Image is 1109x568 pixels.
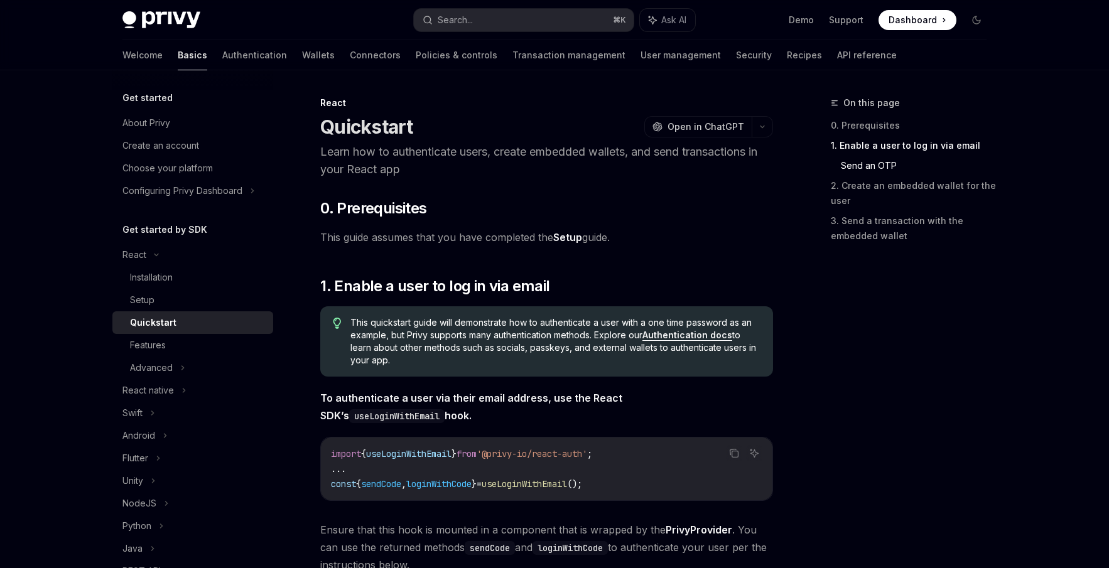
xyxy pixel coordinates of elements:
[331,463,346,474] span: ...
[130,315,176,330] div: Quickstart
[302,40,335,70] a: Wallets
[320,97,773,109] div: React
[122,541,143,556] div: Java
[361,478,401,490] span: sendCode
[122,247,146,262] div: React
[640,9,695,31] button: Ask AI
[331,478,356,490] span: const
[831,176,997,211] a: 2. Create an embedded wallet for the user
[350,316,760,367] span: This quickstart guide will demonstrate how to authenticate a user with a one time password as an ...
[533,541,608,555] code: loginWithCode
[112,289,273,311] a: Setup
[829,14,863,26] a: Support
[122,138,199,153] div: Create an account
[666,523,732,537] a: PrivyProvider
[843,95,900,110] span: On this page
[333,318,342,329] svg: Tip
[178,40,207,70] a: Basics
[122,518,151,533] div: Python
[130,360,173,375] div: Advanced
[112,334,273,356] a: Features
[644,116,752,137] button: Open in ChatGPT
[112,157,273,180] a: Choose your platform
[350,40,401,70] a: Connectors
[746,445,762,461] button: Ask AI
[320,276,549,296] span: 1. Enable a user to log in via email
[122,90,173,105] h5: Get started
[401,478,406,490] span: ,
[122,405,143,421] div: Swift
[130,338,166,353] div: Features
[438,13,473,28] div: Search...
[406,478,472,490] span: loginWithCode
[122,222,207,237] h5: Get started by SDK
[668,121,744,133] span: Open in ChatGPT
[889,14,937,26] span: Dashboard
[726,445,742,461] button: Copy the contents from the code block
[787,40,822,70] a: Recipes
[331,448,361,459] span: import
[349,409,445,423] code: useLoginWithEmail
[567,478,582,490] span: ();
[837,40,897,70] a: API reference
[457,448,477,459] span: from
[641,40,721,70] a: User management
[112,134,273,157] a: Create an account
[122,183,242,198] div: Configuring Privy Dashboard
[122,40,163,70] a: Welcome
[361,448,366,459] span: {
[320,115,413,138] h1: Quickstart
[122,451,148,466] div: Flutter
[320,143,773,178] p: Learn how to authenticate users, create embedded wallets, and send transactions in your React app
[112,311,273,334] a: Quickstart
[452,448,457,459] span: }
[477,448,587,459] span: '@privy-io/react-auth'
[587,448,592,459] span: ;
[613,15,626,25] span: ⌘ K
[130,270,173,285] div: Installation
[122,115,170,131] div: About Privy
[356,478,361,490] span: {
[642,330,732,341] a: Authentication docs
[222,40,287,70] a: Authentication
[841,156,997,176] a: Send an OTP
[130,292,154,308] div: Setup
[320,198,426,218] span: 0. Prerequisites
[831,211,997,246] a: 3. Send a transaction with the embedded wallet
[879,10,956,30] a: Dashboard
[482,478,567,490] span: useLoginWithEmail
[112,266,273,289] a: Installation
[112,112,273,134] a: About Privy
[320,228,773,246] span: This guide assumes that you have completed the guide.
[122,496,156,511] div: NodeJS
[831,136,997,156] a: 1. Enable a user to log in via email
[831,115,997,136] a: 0. Prerequisites
[122,11,200,29] img: dark logo
[736,40,772,70] a: Security
[472,478,477,490] span: }
[416,40,497,70] a: Policies & controls
[553,231,582,244] a: Setup
[661,14,686,26] span: Ask AI
[366,448,452,459] span: useLoginWithEmail
[122,161,213,176] div: Choose your platform
[512,40,625,70] a: Transaction management
[789,14,814,26] a: Demo
[122,473,143,488] div: Unity
[966,10,987,30] button: Toggle dark mode
[477,478,482,490] span: =
[122,428,155,443] div: Android
[465,541,515,555] code: sendCode
[414,9,634,31] button: Search...⌘K
[320,392,622,422] strong: To authenticate a user via their email address, use the React SDK’s hook.
[122,383,174,398] div: React native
